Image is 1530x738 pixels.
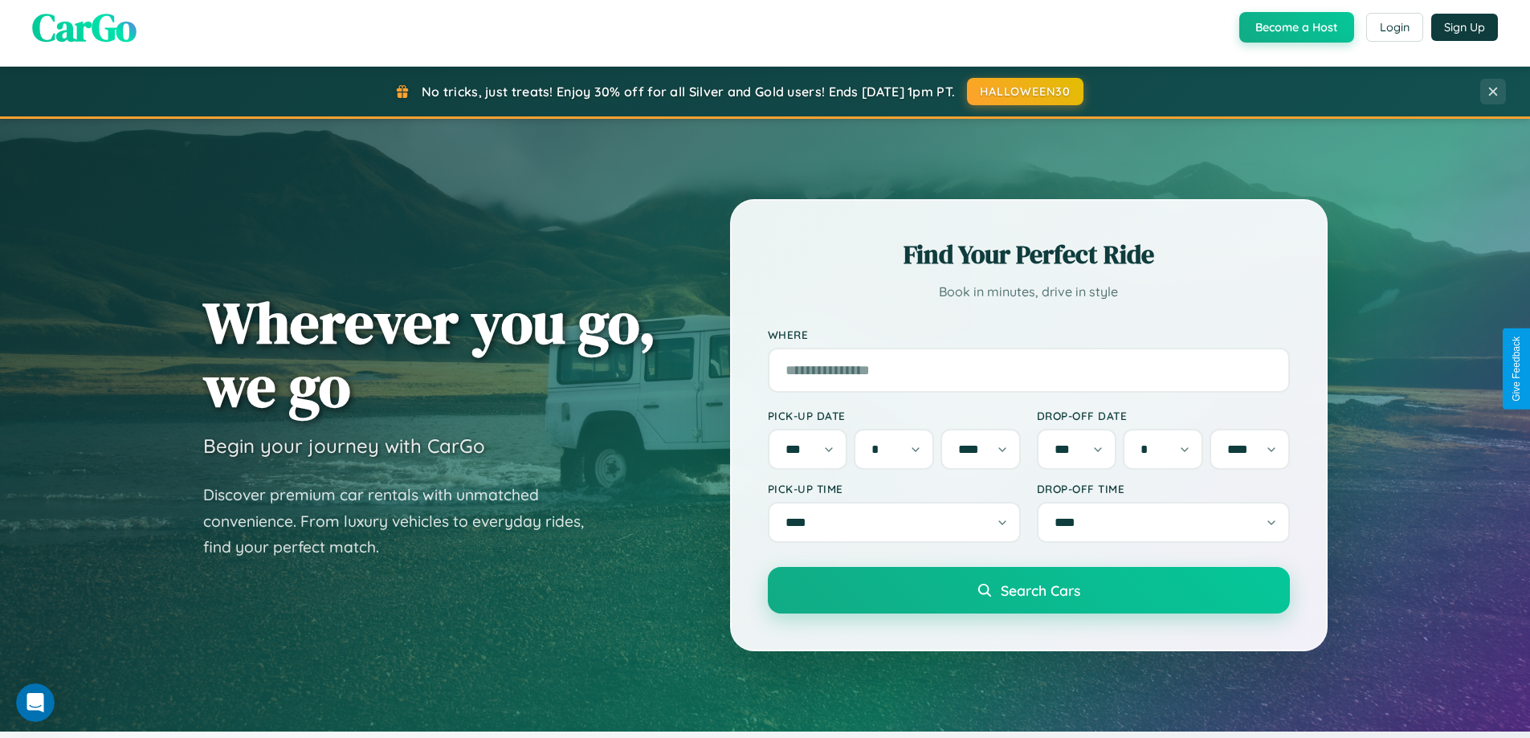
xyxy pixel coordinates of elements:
button: Sign Up [1431,14,1498,41]
label: Drop-off Time [1037,482,1290,495]
h2: Find Your Perfect Ride [768,237,1290,272]
button: HALLOWEEN30 [967,78,1083,105]
div: Give Feedback [1511,336,1522,402]
p: Book in minutes, drive in style [768,280,1290,304]
label: Drop-off Date [1037,409,1290,422]
label: Where [768,328,1290,341]
button: Become a Host [1239,12,1354,43]
span: CarGo [32,1,137,54]
label: Pick-up Time [768,482,1021,495]
button: Login [1366,13,1423,42]
iframe: Intercom live chat [16,683,55,722]
span: Search Cars [1001,581,1080,599]
span: No tricks, just treats! Enjoy 30% off for all Silver and Gold users! Ends [DATE] 1pm PT. [422,84,955,100]
p: Discover premium car rentals with unmatched convenience. From luxury vehicles to everyday rides, ... [203,482,605,561]
button: Search Cars [768,567,1290,614]
h1: Wherever you go, we go [203,291,656,418]
label: Pick-up Date [768,409,1021,422]
h3: Begin your journey with CarGo [203,434,485,458]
